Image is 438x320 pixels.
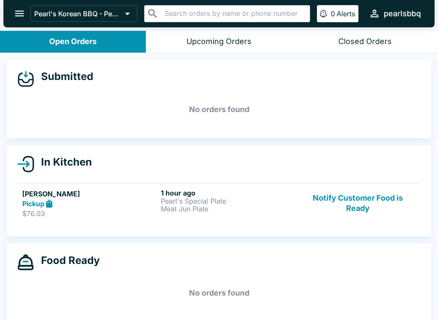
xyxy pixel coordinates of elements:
div: Closed Orders [338,37,392,47]
h6: 1 hour ago [161,189,296,197]
p: Alerts [337,9,355,18]
h4: Food Ready [34,254,100,267]
h4: Submitted [34,70,93,83]
h5: No orders found [17,94,421,125]
div: Open Orders [49,37,97,47]
p: $76.03 [22,209,157,218]
button: open drawer [9,3,30,24]
div: Upcoming Orders [186,37,252,47]
a: [PERSON_NAME]Pickup$76.031 hour agoPearl's Special PlateMeat Jun PlateNotify Customer Food is Ready [17,183,421,223]
button: Pearl's Korean BBQ - Pearlridge [30,6,137,22]
p: 0 [331,9,335,18]
h5: No orders found [17,278,421,308]
button: pearlsbbq [365,4,424,23]
p: Pearl's Special Plate [161,197,296,205]
div: pearlsbbq [384,9,421,19]
input: Search orders by name or phone number [162,8,306,20]
p: Pearl's Korean BBQ - Pearlridge [34,9,121,18]
button: Notify Customer Food is Ready [300,189,416,218]
h5: [PERSON_NAME] [22,189,157,199]
strong: Pickup [22,199,44,208]
h4: In Kitchen [34,156,92,169]
p: Meat Jun Plate [161,205,296,213]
